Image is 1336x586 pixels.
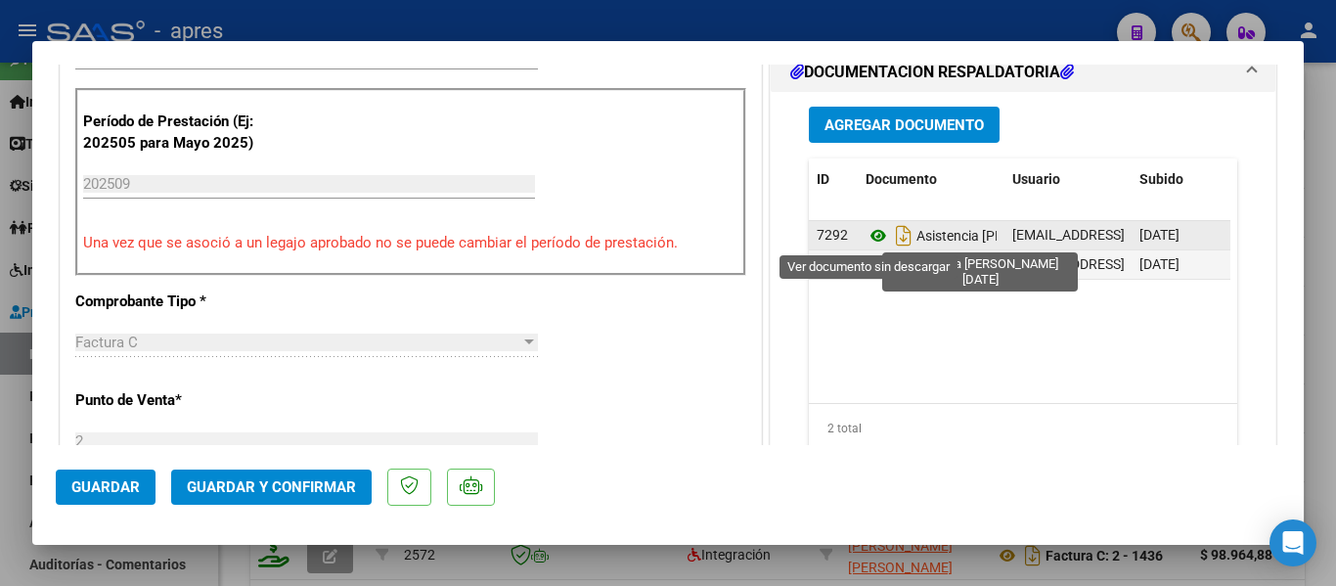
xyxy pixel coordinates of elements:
p: Comprobante Tipo * [75,291,277,313]
span: ID [817,171,829,187]
datatable-header-cell: Usuario [1004,158,1132,201]
div: 2 total [809,404,1237,453]
button: Agregar Documento [809,107,1000,143]
datatable-header-cell: Subido [1132,158,1229,201]
span: Asistencia [PERSON_NAME] [DATE] [866,228,1130,244]
mat-expansion-panel-header: DOCUMENTACIÓN RESPALDATORIA [771,53,1275,92]
p: Período de Prestación (Ej: 202505 para Mayo 2025) [83,111,280,155]
span: Subido [1139,171,1183,187]
span: Guardar y Confirmar [187,478,356,496]
div: DOCUMENTACIÓN RESPALDATORIA [771,92,1275,498]
h1: DOCUMENTACIÓN RESPALDATORIA [790,61,1074,84]
span: Documento [866,171,937,187]
span: [DATE] [1139,227,1180,243]
span: Usuario [1012,171,1060,187]
i: Descargar documento [891,249,916,281]
p: Una vez que se asoció a un legajo aprobado no se puede cambiar el período de prestación. [83,232,738,254]
span: Agregar Documento [824,116,984,134]
div: Open Intercom Messenger [1269,519,1316,566]
span: 7292 [817,227,848,243]
datatable-header-cell: Acción [1229,158,1327,201]
span: Factura [PERSON_NAME] [DATE] [866,257,1115,273]
button: Guardar y Confirmar [171,470,372,505]
button: Guardar [56,470,156,505]
datatable-header-cell: Documento [858,158,1004,201]
datatable-header-cell: ID [809,158,858,201]
span: [DATE] [1139,256,1180,272]
span: 7293 [817,256,848,272]
p: Punto de Venta [75,389,277,412]
i: Descargar documento [891,220,916,251]
span: Guardar [71,478,140,496]
span: Factura C [75,334,138,351]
